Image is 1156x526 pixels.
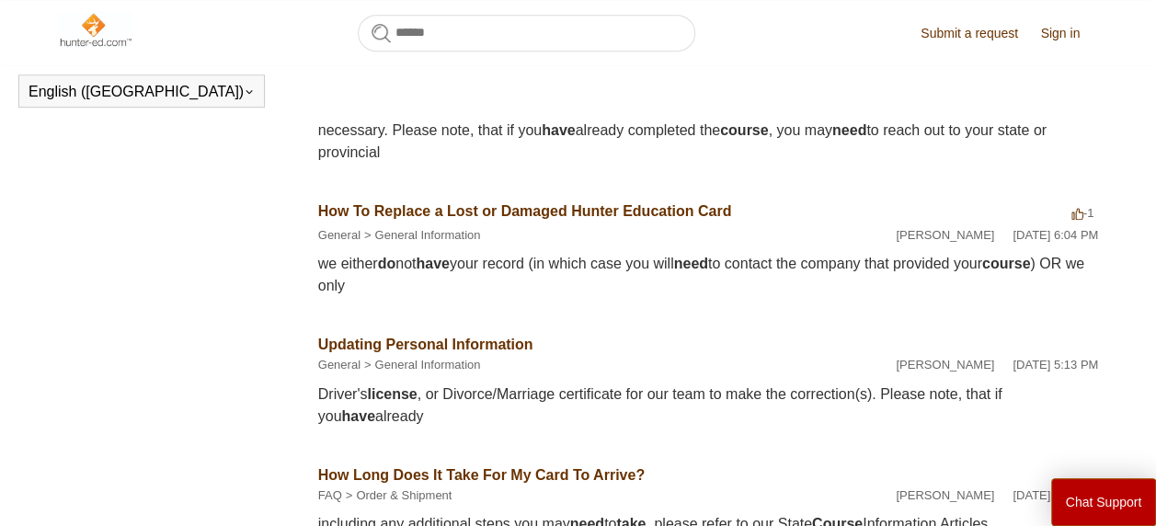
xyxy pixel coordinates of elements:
li: General [318,356,361,374]
a: General Information [375,358,481,372]
li: [PERSON_NAME] [896,226,994,245]
em: license [367,386,417,402]
li: General Information [361,356,481,374]
a: General [318,228,361,242]
em: have [416,256,449,271]
a: Updating Personal Information [318,337,533,352]
em: do [378,256,396,271]
a: How Long Does It Take For My Card To Arrive? [318,467,645,483]
li: General [318,226,361,245]
a: Order & Shipment [356,488,452,502]
li: FAQ [318,486,342,505]
div: necessary. Please note, that if you already completed the , you may to reach out to your state or... [318,120,1098,164]
em: course [982,256,1030,271]
em: need [832,122,866,138]
a: How To Replace a Lost or Damaged Hunter Education Card [318,203,732,219]
div: we either not your record (in which case you will to contact the company that provided your ) OR ... [318,253,1098,297]
em: have [341,408,374,424]
li: Order & Shipment [342,486,452,505]
a: General [318,358,361,372]
a: Sign in [1040,24,1098,43]
a: FAQ [318,488,342,502]
time: 02/12/2024, 17:13 [1013,358,1098,372]
img: Hunter-Ed Help Center home page [58,11,132,48]
li: [PERSON_NAME] [896,356,994,374]
time: 05/10/2024, 16:03 [1013,488,1098,502]
a: Submit a request [921,24,1036,43]
a: General Information [375,228,481,242]
li: General Information [361,226,481,245]
em: need [674,256,708,271]
button: English ([GEOGRAPHIC_DATA]) [29,84,255,100]
div: Driver's , or Divorce/Marriage certificate for our team to make the correction(s). Please note, t... [318,383,1098,428]
li: [PERSON_NAME] [896,486,994,505]
em: course [720,122,768,138]
span: -1 [1071,206,1094,220]
time: 02/12/2024, 18:04 [1013,228,1098,242]
input: Search [358,15,695,51]
em: have [542,122,575,138]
